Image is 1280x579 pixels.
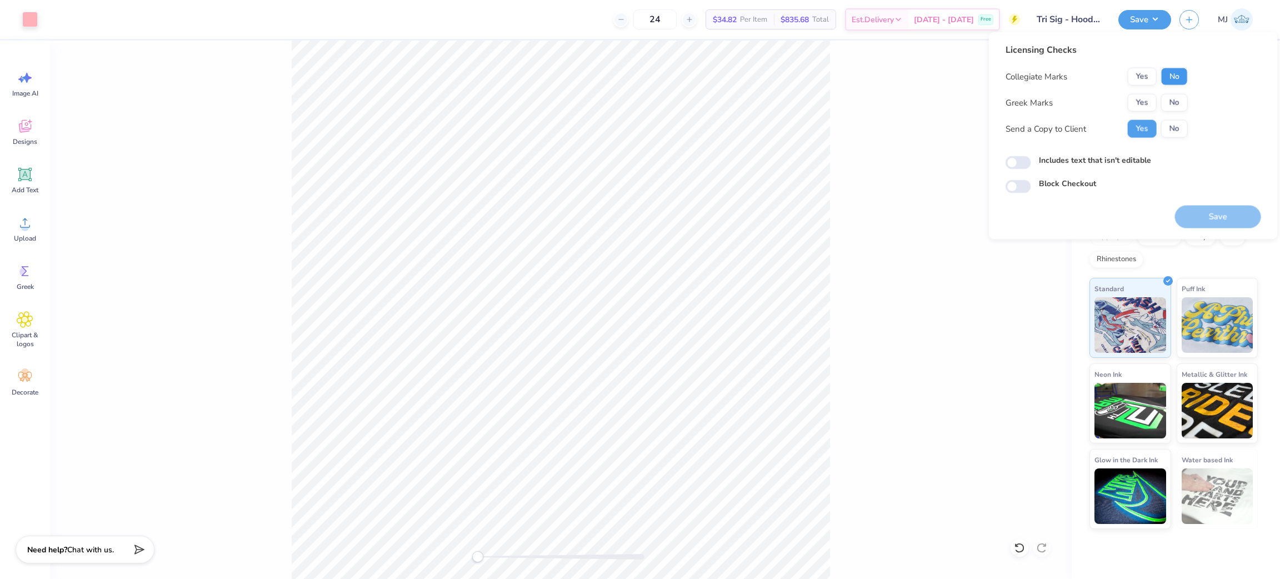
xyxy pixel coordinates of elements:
[633,9,677,29] input: – –
[472,551,483,562] div: Accessibility label
[914,14,974,26] span: [DATE] - [DATE]
[17,282,34,291] span: Greek
[1182,468,1253,524] img: Water based Ink
[1039,154,1151,166] label: Includes text that isn't editable
[1094,383,1166,438] img: Neon Ink
[1006,96,1053,109] div: Greek Marks
[1218,13,1228,26] span: MJ
[13,137,37,146] span: Designs
[1028,8,1110,31] input: Untitled Design
[1161,68,1188,86] button: No
[812,14,829,26] span: Total
[1094,283,1124,295] span: Standard
[1128,94,1157,112] button: Yes
[1213,8,1258,31] a: MJ
[1231,8,1253,31] img: Mark Joshua Mullasgo
[27,545,67,555] strong: Need help?
[1128,120,1157,138] button: Yes
[1182,454,1233,466] span: Water based Ink
[7,331,43,348] span: Clipart & logos
[1182,283,1205,295] span: Puff Ink
[1161,120,1188,138] button: No
[1161,94,1188,112] button: No
[1182,368,1247,380] span: Metallic & Glitter Ink
[740,14,767,26] span: Per Item
[67,545,114,555] span: Chat with us.
[1094,297,1166,353] img: Standard
[1006,43,1188,57] div: Licensing Checks
[1006,122,1086,135] div: Send a Copy to Client
[12,388,38,397] span: Decorate
[1094,454,1158,466] span: Glow in the Dark Ink
[1039,178,1096,189] label: Block Checkout
[14,234,36,243] span: Upload
[1006,70,1067,83] div: Collegiate Marks
[852,14,894,26] span: Est. Delivery
[12,89,38,98] span: Image AI
[1094,468,1166,524] img: Glow in the Dark Ink
[12,186,38,194] span: Add Text
[1094,368,1122,380] span: Neon Ink
[1089,251,1143,268] div: Rhinestones
[981,16,991,23] span: Free
[1182,383,1253,438] img: Metallic & Glitter Ink
[1118,10,1171,29] button: Save
[1182,297,1253,353] img: Puff Ink
[781,14,809,26] span: $835.68
[1128,68,1157,86] button: Yes
[713,14,737,26] span: $34.82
